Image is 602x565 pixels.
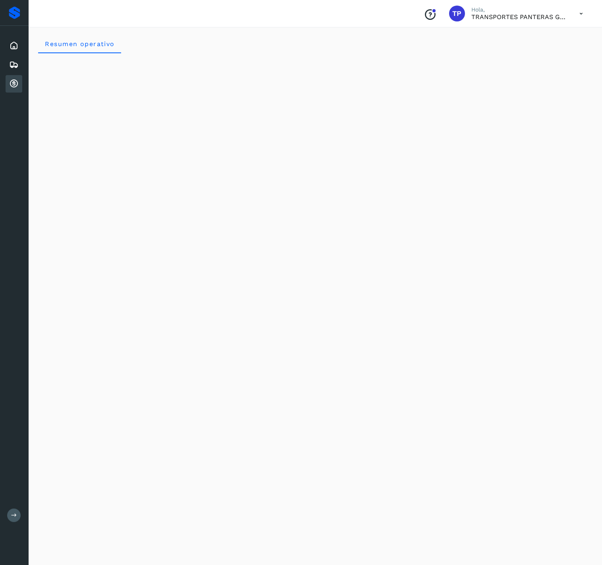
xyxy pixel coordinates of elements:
[6,75,22,93] div: Cuentas por cobrar
[471,6,567,13] p: Hola,
[6,37,22,54] div: Inicio
[471,13,567,21] p: TRANSPORTES PANTERAS GAPO S.A. DE C.V.
[6,56,22,74] div: Embarques
[44,40,115,48] span: Resumen operativo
